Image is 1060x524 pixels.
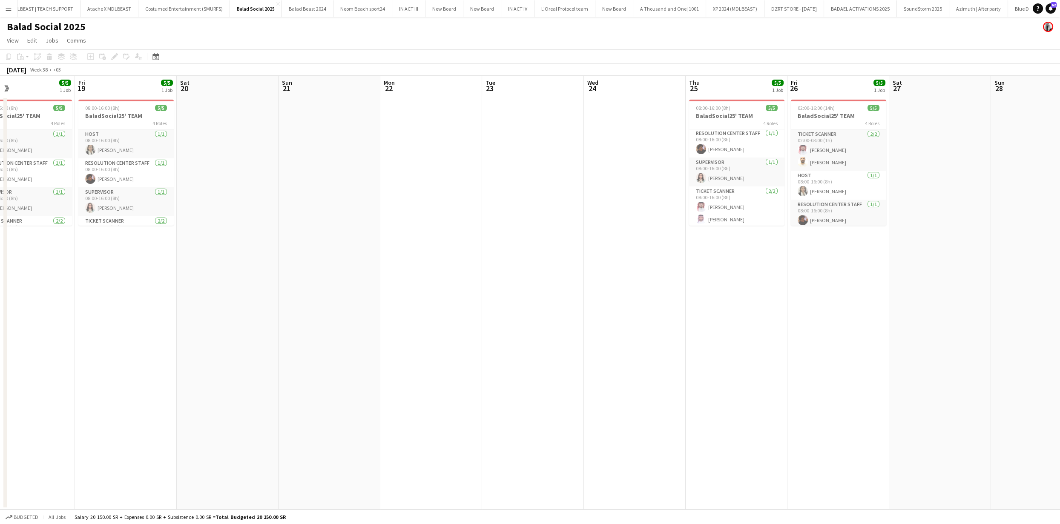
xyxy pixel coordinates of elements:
[78,187,174,216] app-card-role: Supervisor1/108:00-16:00 (8h)[PERSON_NAME]
[949,0,1008,17] button: Azimuth | After party
[63,35,89,46] a: Comms
[42,35,62,46] a: Jobs
[47,514,67,520] span: All jobs
[78,216,174,258] app-card-role: Ticket Scanner2/208:00-16:00 (8h)
[53,105,65,111] span: 5/5
[3,35,22,46] a: View
[706,0,764,17] button: XP 2024 (MDLBEAST)
[501,0,534,17] button: IN ACT IV
[689,79,700,86] span: Thu
[67,37,86,44] span: Comms
[28,66,49,73] span: Week 38
[994,79,1005,86] span: Sun
[534,0,595,17] button: L'Oreal Protocol team
[772,87,783,93] div: 1 Job
[1008,0,1057,17] button: Blue De CHANEL
[791,100,886,226] app-job-card: 02:00-16:00 (14h)5/5BaladSocial25' TEAM4 RolesTicket Scanner2/202:00-03:00 (1h)[PERSON_NAME][PERS...
[587,79,598,86] span: Wed
[215,514,286,520] span: Total Budgeted 20 150.00 SR
[689,100,784,226] app-job-card: 08:00-16:00 (8h)5/5BaladSocial25' TEAM4 RolesHOST1/108:00-16:00 (8h)[PERSON_NAME]Resolution Cente...
[873,80,885,86] span: 5/5
[138,0,230,17] button: Costumed Entertainment (SMURFS)
[874,87,885,93] div: 1 Job
[689,112,784,120] h3: BaladSocial25' TEAM
[382,83,395,93] span: 22
[60,87,71,93] div: 1 Job
[764,0,824,17] button: DZRT STORE - [DATE]
[80,0,138,17] button: Atache X MDLBEAST
[791,112,886,120] h3: BaladSocial25' TEAM
[595,0,633,17] button: New Board
[791,129,886,171] app-card-role: Ticket Scanner2/202:00-03:00 (1h)[PERSON_NAME][PERSON_NAME]
[484,83,495,93] span: 23
[7,37,19,44] span: View
[3,0,80,17] button: MDLBEAST | TEACH SUPPORT
[78,100,174,226] app-job-card: 08:00-16:00 (8h)5/5BaladSocial25' TEAM4 RolesHOST1/108:00-16:00 (8h)[PERSON_NAME]Resolution Cente...
[897,0,949,17] button: SoundStorm 2025
[791,171,886,200] app-card-role: HOST1/108:00-16:00 (8h)[PERSON_NAME]
[868,105,879,111] span: 5/5
[688,83,700,93] span: 25
[891,83,902,93] span: 27
[46,37,58,44] span: Jobs
[586,83,598,93] span: 24
[425,0,463,17] button: New Board
[689,129,784,157] app-card-role: Resolution Center Staff1/108:00-16:00 (8h)[PERSON_NAME]
[791,79,798,86] span: Fri
[798,105,835,111] span: 02:00-16:00 (14h)
[179,83,190,93] span: 20
[77,83,85,93] span: 19
[1046,3,1056,14] a: 62
[161,80,173,86] span: 5/5
[78,129,174,158] app-card-role: HOST1/108:00-16:00 (8h)[PERSON_NAME]
[696,105,730,111] span: 08:00-16:00 (8h)
[78,79,85,86] span: Fri
[85,105,120,111] span: 08:00-16:00 (8h)
[824,0,897,17] button: BADAEL ACTIVATIONS 2025
[384,79,395,86] span: Mon
[893,79,902,86] span: Sat
[161,87,172,93] div: 1 Job
[14,514,38,520] span: Budgeted
[51,120,65,126] span: 4 Roles
[7,20,86,33] h1: Balad Social 2025
[230,0,282,17] button: Balad Social 2025
[689,186,784,228] app-card-role: Ticket Scanner2/208:00-16:00 (8h)[PERSON_NAME][PERSON_NAME]
[59,80,71,86] span: 5/5
[53,66,61,73] div: +03
[4,513,40,522] button: Budgeted
[392,0,425,17] button: IN ACT III
[333,0,392,17] button: Neom Beach sport24
[1043,22,1053,32] app-user-avatar: Ali Shamsan
[865,120,879,126] span: 4 Roles
[75,514,286,520] div: Salary 20 150.00 SR + Expenses 0.00 SR + Subsistence 0.00 SR =
[463,0,501,17] button: New Board
[24,35,40,46] a: Edit
[790,83,798,93] span: 26
[1051,2,1057,8] span: 62
[485,79,495,86] span: Tue
[763,120,778,126] span: 4 Roles
[180,79,190,86] span: Sat
[7,66,26,74] div: [DATE]
[27,37,37,44] span: Edit
[766,105,778,111] span: 5/5
[993,83,1005,93] span: 28
[633,0,706,17] button: A Thousand and One |1001
[282,0,333,17] button: Balad Beast 2024
[772,80,784,86] span: 5/5
[78,158,174,187] app-card-role: Resolution Center Staff1/108:00-16:00 (8h)[PERSON_NAME]
[689,157,784,186] app-card-role: Supervisor1/108:00-16:00 (8h)[PERSON_NAME]
[282,79,292,86] span: Sun
[78,112,174,120] h3: BaladSocial25' TEAM
[281,83,292,93] span: 21
[791,200,886,229] app-card-role: Resolution Center Staff1/108:00-16:00 (8h)[PERSON_NAME]
[155,105,167,111] span: 5/5
[152,120,167,126] span: 4 Roles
